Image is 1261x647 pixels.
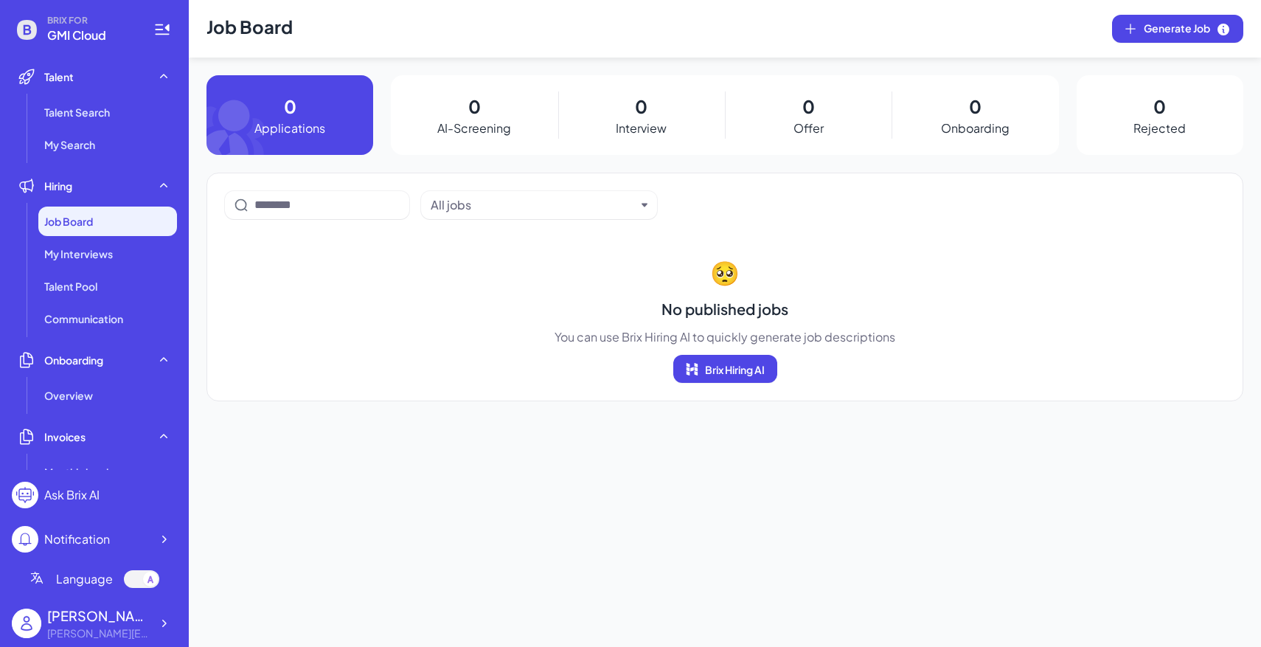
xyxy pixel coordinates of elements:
[44,137,95,152] span: My Search
[635,93,647,120] p: 0
[44,530,110,548] div: Notification
[44,214,93,229] span: Job Board
[969,93,982,120] p: 0
[661,299,788,319] span: No published jobs
[468,93,481,120] p: 0
[1133,120,1186,137] p: Rejected
[1144,21,1231,37] span: Generate Job
[44,465,121,480] span: Monthly invoice
[44,353,103,367] span: Onboarding
[431,196,636,214] button: All jobs
[44,429,86,444] span: Invoices
[616,120,667,137] p: Interview
[47,27,136,44] span: GMI Cloud
[44,486,100,504] div: Ask Brix AI
[44,69,74,84] span: Talent
[44,179,72,193] span: Hiring
[44,246,113,261] span: My Interviews
[44,311,123,326] span: Communication
[437,120,511,137] p: AI-Screening
[47,606,150,626] div: Maggie
[673,355,777,383] button: Brix Hiring AI
[941,120,1010,137] p: Onboarding
[710,255,740,290] span: 🥺
[705,363,765,376] span: Brix Hiring AI
[431,196,471,214] div: All jobs
[44,388,93,403] span: Overview
[56,570,113,588] span: Language
[555,328,895,346] span: You can use Brix Hiring AI to quickly generate job descriptions
[44,105,110,120] span: Talent Search
[1112,15,1243,43] button: Generate Job
[802,93,815,120] p: 0
[47,626,150,641] div: Maggie@joinbrix.com
[44,279,97,294] span: Talent Pool
[47,15,136,27] span: BRIX FOR
[12,609,41,638] img: user_logo.png
[793,120,824,137] p: Offer
[1153,93,1166,120] p: 0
